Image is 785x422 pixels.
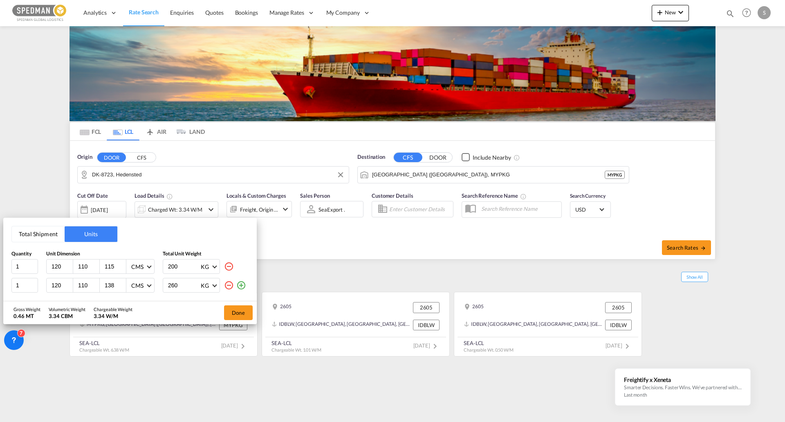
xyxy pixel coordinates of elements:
[13,306,40,312] div: Gross Weight
[224,262,234,271] md-icon: icon-minus-circle-outline
[104,263,126,270] input: H
[77,263,99,270] input: W
[13,312,40,320] div: 0.46 MT
[224,305,253,320] button: Done
[131,263,144,270] div: CMS
[167,278,200,292] input: Enter weight
[77,282,99,289] input: W
[49,306,85,312] div: Volumetric Weight
[201,282,209,289] div: KG
[224,280,234,290] md-icon: icon-minus-circle-outline
[51,282,73,289] input: L
[11,278,38,293] input: Qty
[46,250,155,257] div: Unit Dimension
[12,226,65,242] button: Total Shipment
[65,226,117,242] button: Units
[94,312,132,320] div: 3.34 W/M
[163,250,249,257] div: Total Unit Weight
[49,312,85,320] div: 3.34 CBM
[236,280,246,290] md-icon: icon-plus-circle-outline
[11,250,38,257] div: Quantity
[131,282,144,289] div: CMS
[94,306,132,312] div: Chargeable Weight
[167,260,200,273] input: Enter weight
[11,259,38,274] input: Qty
[201,263,209,270] div: KG
[51,263,73,270] input: L
[104,282,126,289] input: H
